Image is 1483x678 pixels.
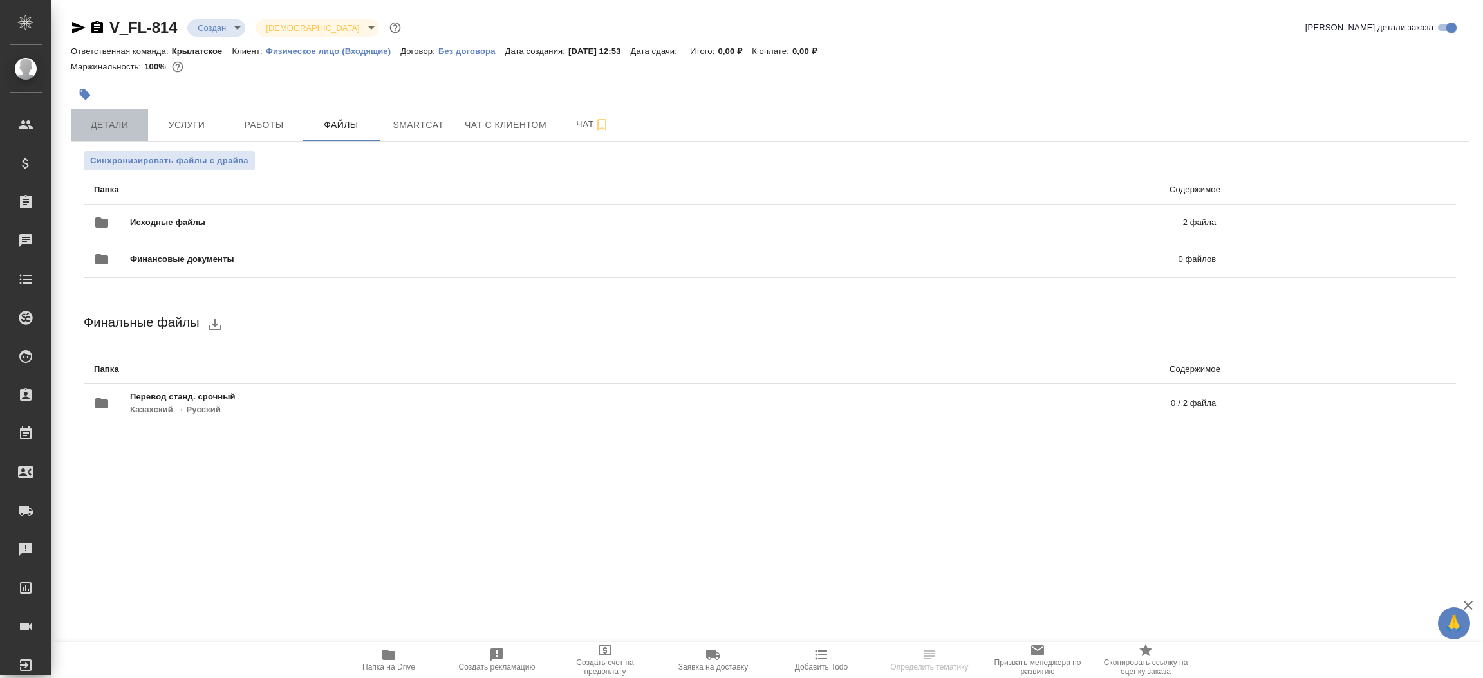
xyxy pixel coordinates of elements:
p: Маржинальность: [71,62,144,71]
p: Содержимое [644,363,1220,376]
p: Клиент: [232,46,265,56]
span: Чат с клиентом [465,117,546,133]
p: 2 файла [694,216,1216,229]
p: Дата создания: [505,46,568,56]
p: [DATE] 12:53 [568,46,631,56]
button: folder [86,207,117,238]
span: [PERSON_NAME] детали заказа [1305,21,1433,34]
button: 🙏 [1438,607,1470,639]
p: 0,00 ₽ [718,46,752,56]
button: Создан [194,23,230,33]
p: Ответственная команда: [71,46,172,56]
span: Чат [562,116,624,133]
span: Детали [79,117,140,133]
a: V_FL-814 [109,19,177,36]
p: Договор: [400,46,438,56]
p: Физическое лицо (Входящие) [266,46,401,56]
button: Доп статусы указывают на важность/срочность заказа [387,19,404,36]
button: folder [86,388,117,419]
span: Исходные файлы [130,216,694,229]
span: Smartcat [387,117,449,133]
p: Без договора [438,46,505,56]
p: 100% [144,62,169,71]
button: Добавить тэг [71,80,99,109]
span: Перевод станд. срочный [130,390,703,403]
a: Без договора [438,45,505,56]
span: Услуги [156,117,218,133]
button: download [200,309,230,340]
p: Папка [94,183,644,196]
p: Содержимое [644,183,1220,196]
p: Папка [94,363,644,376]
button: Скопировать ссылку [89,20,105,35]
p: Дата сдачи: [631,46,680,56]
svg: Подписаться [594,117,610,133]
p: К оплате: [752,46,792,56]
span: 🙏 [1443,610,1465,637]
button: [DEMOGRAPHIC_DATA] [262,23,363,33]
p: 0,00 ₽ [792,46,826,56]
div: Создан [187,19,245,37]
p: Итого: [690,46,718,56]
a: Физическое лицо (Входящие) [266,45,401,56]
p: Казахский → Русский [130,403,703,416]
span: Работы [233,117,295,133]
p: Крылатское [172,46,232,56]
div: Создан [256,19,378,37]
button: folder [86,244,117,275]
button: 0 [169,59,186,75]
button: Синхронизировать файлы с драйва [84,151,255,170]
p: 0 файлов [706,253,1216,266]
p: 0 / 2 файла [703,397,1216,410]
span: Файлы [310,117,372,133]
span: Финансовые документы [130,253,706,266]
span: Синхронизировать файлы с драйва [90,154,248,167]
span: Финальные файлы [84,315,200,329]
button: Скопировать ссылку для ЯМессенджера [71,20,86,35]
